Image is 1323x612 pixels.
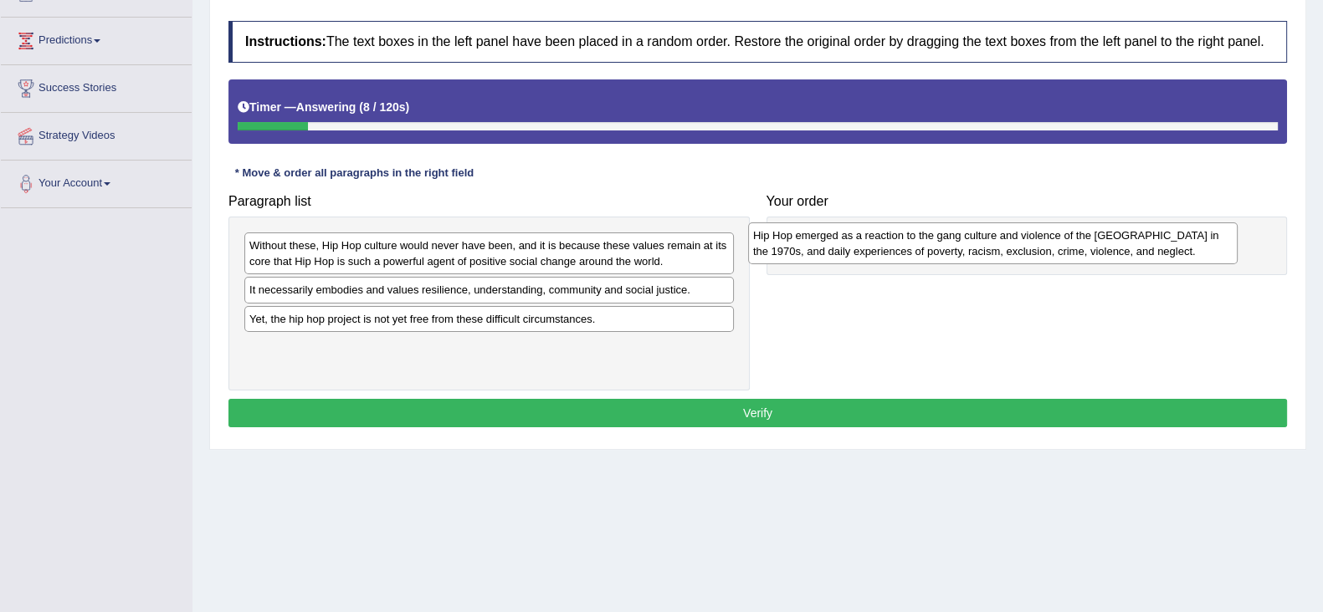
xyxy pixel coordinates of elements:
a: Predictions [1,18,192,59]
div: Hip Hop emerged as a reaction to the gang culture and violence of the [GEOGRAPHIC_DATA] in the 19... [748,222,1238,264]
b: ) [406,100,410,114]
h4: The text boxes in the left panel have been placed in a random order. Restore the original order b... [228,21,1287,63]
a: Success Stories [1,65,192,107]
h5: Timer — [238,101,409,114]
div: * Move & order all paragraphs in the right field [228,165,480,181]
a: Your Account [1,161,192,202]
a: Strategy Videos [1,113,192,155]
b: Answering [296,100,356,114]
b: Instructions: [245,34,326,48]
div: It necessarily embodies and values resilience, understanding, community and social justice. [244,277,734,303]
h4: Paragraph list [228,194,750,209]
b: 8 / 120s [363,100,406,114]
b: ( [359,100,363,114]
div: Yet, the hip hop project is not yet free from these difficult circumstances. [244,306,734,332]
button: Verify [228,399,1287,427]
h4: Your order [767,194,1288,209]
div: Without these, Hip Hop culture would never have been, and it is because these values remain at it... [244,232,734,274]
